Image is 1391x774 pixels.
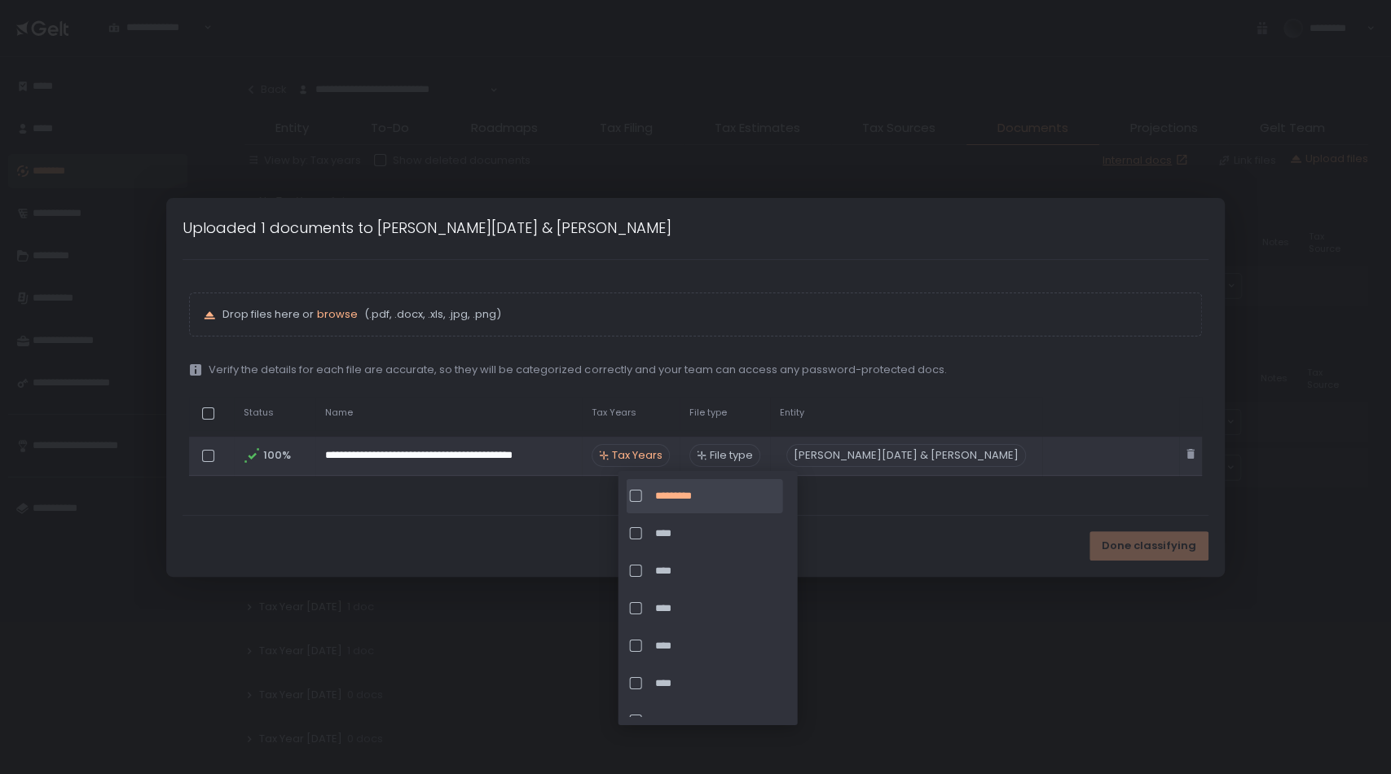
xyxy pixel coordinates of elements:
[222,307,1187,322] p: Drop files here or
[786,444,1026,467] div: [PERSON_NAME][DATE] & [PERSON_NAME]
[325,407,353,419] span: Name
[317,306,358,322] span: browse
[263,448,289,463] span: 100%
[317,307,358,322] button: browse
[244,407,274,419] span: Status
[710,448,753,463] span: File type
[612,448,662,463] span: Tax Years
[209,363,946,377] span: Verify the details for each file are accurate, so they will be categorized correctly and your tea...
[689,407,727,419] span: File type
[592,407,636,419] span: Tax Years
[780,407,804,419] span: Entity
[361,307,501,322] span: (.pdf, .docx, .xls, .jpg, .png)
[183,217,671,239] h1: Uploaded 1 documents to [PERSON_NAME][DATE] & [PERSON_NAME]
